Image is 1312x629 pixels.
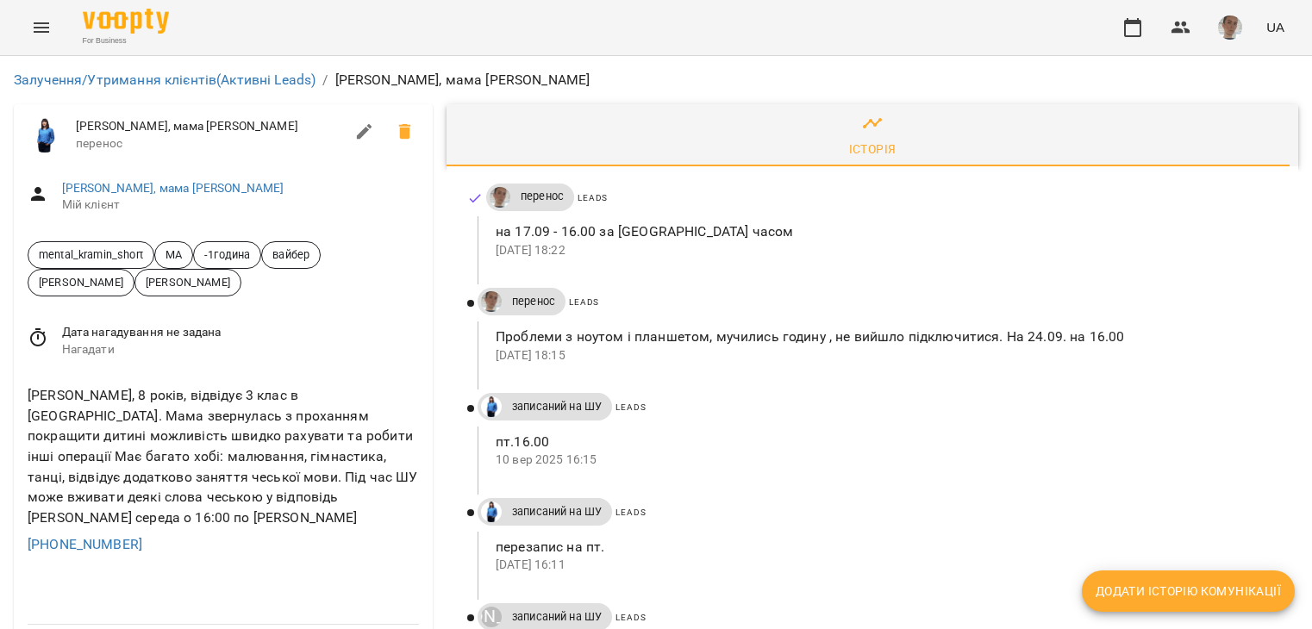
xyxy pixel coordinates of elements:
[496,327,1271,347] p: Проблеми з ноутом і планшетом, мучились годину , не вийшло підключитися. На 24.09. на 16.00
[496,557,1271,574] p: [DATE] 16:11
[28,246,153,263] span: mental_kramin_short
[496,242,1271,259] p: [DATE] 18:22
[478,396,502,417] a: Дащенко Аня
[83,35,169,47] span: For Business
[322,70,328,90] li: /
[496,347,1271,364] p: [DATE] 18:15
[1259,11,1291,43] button: UA
[335,70,590,90] p: [PERSON_NAME], мама [PERSON_NAME]
[569,297,599,307] span: Leads
[1218,16,1242,40] img: 4dd45a387af7859874edf35ff59cadb1.jpg
[849,139,897,159] div: Історія
[578,193,608,202] span: Leads
[76,135,344,153] span: перенос
[194,246,260,263] span: -1година
[1082,570,1295,612] button: Додати історію комунікації
[502,399,612,414] span: записаний на ШУ
[481,291,502,312] img: ДТ УКР Колоша Катерина https://us06web.zoom.us/j/84976667317
[135,274,241,290] span: [PERSON_NAME]
[28,274,134,290] span: [PERSON_NAME]
[502,504,612,520] span: записаний на ШУ
[481,396,502,417] img: Дащенко Аня
[490,187,510,208] img: ДТ УКР Колоша Катерина https://us06web.zoom.us/j/84976667317
[502,294,565,309] span: перенос
[62,324,419,341] span: Дата нагадування не задана
[510,189,574,204] span: перенос
[62,181,284,195] a: [PERSON_NAME], мама [PERSON_NAME]
[28,536,142,552] a: [PHONE_NUMBER]
[83,9,169,34] img: Voopty Logo
[478,291,502,312] a: ДТ УКР Колоша Катерина https://us06web.zoom.us/j/84976667317
[28,118,62,153] img: Дащенко Аня
[486,187,510,208] a: ДТ УКР Колоша Катерина https://us06web.zoom.us/j/84976667317
[478,501,502,522] a: Дащенко Аня
[155,246,192,263] span: МА
[496,432,1271,452] p: пт.16.00
[615,613,646,622] span: Leads
[478,607,502,627] a: [PERSON_NAME]
[1266,18,1284,36] span: UA
[496,537,1271,557] p: перезапис на пт.
[76,118,344,135] span: [PERSON_NAME], мама [PERSON_NAME]
[14,72,316,88] a: Залучення/Утримання клієнтів(Активні Leads)
[481,607,502,627] div: [PERSON_NAME]
[615,508,646,517] span: Leads
[496,221,1271,242] p: на 17.09 - 16.00 за [GEOGRAPHIC_DATA] часом
[262,246,320,263] span: вайбер
[62,196,419,214] span: Мій клієнт
[21,7,62,48] button: Menu
[62,341,419,358] span: Нагадати
[496,452,1271,469] p: 10 вер 2025 16:15
[14,70,1298,90] nav: breadcrumb
[615,402,646,412] span: Leads
[24,382,422,531] div: [PERSON_NAME], 8 років, відвідує 3 клас в [GEOGRAPHIC_DATA]. Мама звернулась з проханням покращит...
[481,501,502,522] img: Дащенко Аня
[1096,581,1281,601] span: Додати історію комунікації
[502,609,612,625] span: записаний на ШУ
